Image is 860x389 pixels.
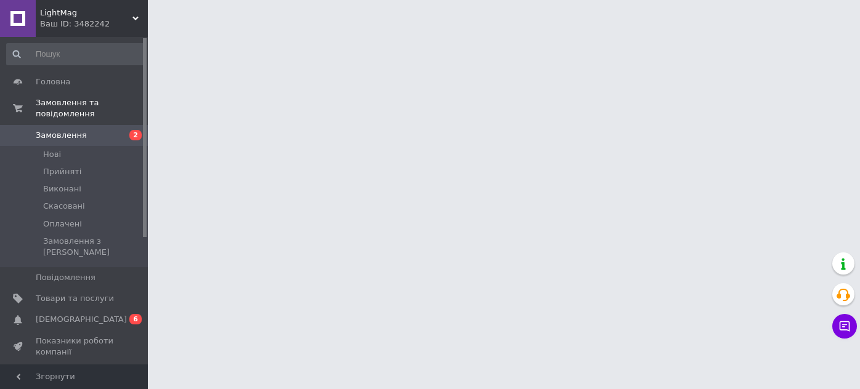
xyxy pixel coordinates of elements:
[43,201,85,212] span: Скасовані
[43,236,144,258] span: Замовлення з [PERSON_NAME]
[43,166,81,177] span: Прийняті
[36,76,70,87] span: Головна
[36,293,114,304] span: Товари та послуги
[6,43,145,65] input: Пошук
[36,130,87,141] span: Замовлення
[36,314,127,325] span: [DEMOGRAPHIC_DATA]
[43,219,82,230] span: Оплачені
[129,314,142,324] span: 6
[36,97,148,119] span: Замовлення та повідомлення
[36,335,114,358] span: Показники роботи компанії
[129,130,142,140] span: 2
[43,149,61,160] span: Нові
[832,314,857,339] button: Чат з покупцем
[36,272,95,283] span: Повідомлення
[43,183,81,194] span: Виконані
[40,18,148,30] div: Ваш ID: 3482242
[40,7,132,18] span: LightMag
